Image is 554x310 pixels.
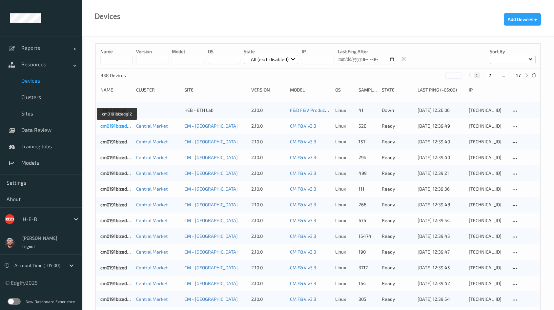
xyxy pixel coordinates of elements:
p: ready [382,170,413,176]
a: cm0191bizedg14 [100,202,134,207]
a: CM F&V v3.3 [290,123,316,129]
a: CM - [GEOGRAPHIC_DATA] [184,186,238,192]
div: [DATE] 12:39:40 [418,154,464,161]
div: [TECHNICAL_ID] [469,123,506,129]
a: CM - [GEOGRAPHIC_DATA] [184,139,238,144]
div: State [382,87,413,93]
p: ready [382,280,413,287]
p: linux [335,249,354,255]
a: Central Market [136,123,168,129]
a: CM - [GEOGRAPHIC_DATA] [184,217,238,223]
a: F&D F&V Produce v2.7 [DATE] 17:48 Auto Save [290,107,386,113]
div: 2.10.0 [251,107,285,114]
p: linux [335,296,354,302]
a: cm0191bizedg55 [100,249,135,255]
div: 157 [359,138,377,145]
p: linux [335,233,354,239]
div: [TECHNICAL_ID] [469,264,506,271]
div: [TECHNICAL_ID] [469,296,506,302]
div: [DATE] 12:26:06 [418,107,464,114]
p: State [244,48,298,55]
a: Central Market [136,170,168,176]
div: version [251,87,285,93]
button: 2 [486,72,493,78]
a: Central Market [136,202,168,207]
p: All (excl. disabled) [249,56,291,63]
div: 266 [359,201,377,208]
div: [DATE] 12:39:54 [418,217,464,224]
p: Last Ping After [338,48,395,55]
p: ready [382,233,413,239]
div: 2.10.0 [251,186,285,192]
a: CM F&V v3.3 [290,217,316,223]
div: 164 [359,280,377,287]
p: linux [335,280,354,287]
p: ready [382,249,413,255]
p: IP [302,48,334,55]
div: [TECHNICAL_ID] [469,138,506,145]
div: [DATE] 12:39:45 [418,233,464,239]
p: 838 Devices [100,72,150,79]
p: ready [382,138,413,145]
div: 111 [359,186,377,192]
button: 17 [514,72,523,78]
p: ready [382,186,413,192]
p: linux [335,264,354,271]
a: CM - [GEOGRAPHIC_DATA] [184,170,238,176]
button: ... [500,72,507,78]
p: linux [335,186,354,192]
a: CM F&V v3.3 [290,170,316,176]
a: CM F&V v3.3 [290,296,316,302]
div: Site [184,87,247,93]
div: 2.10.0 [251,264,285,271]
div: [DATE] 12:39:45 [418,264,464,271]
a: cm0191bizedg11 [100,170,133,176]
div: [DATE] 12:39:49 [418,123,464,129]
div: HEB - ETH Lab [184,107,247,114]
div: 2.10.0 [251,201,285,208]
div: ip [469,87,506,93]
div: [TECHNICAL_ID] [469,154,506,161]
div: [DATE] 12:39:42 [418,280,464,287]
div: [TECHNICAL_ID] [469,249,506,255]
a: cm0191bizedg41 [100,233,134,239]
p: Sort by [490,48,536,55]
p: version [136,48,168,55]
a: Central Market [136,280,168,286]
p: Name [100,48,133,55]
div: [TECHNICAL_ID] [469,107,506,114]
a: CM - [GEOGRAPHIC_DATA] [184,155,238,160]
div: [TECHNICAL_ID] [469,217,506,224]
div: 499 [359,170,377,176]
p: linux [335,107,354,114]
div: Cluster [136,87,180,93]
a: cm0191bizedg16 [100,217,134,223]
a: cm0191bizedg15 [100,280,134,286]
div: [DATE] 12:39:54 [418,296,464,302]
a: Central Market [136,233,168,239]
a: Central Market [136,296,168,302]
p: down [382,107,413,114]
div: [DATE] 12:39:47 [418,249,464,255]
div: 15474 [359,233,377,239]
a: CM0838bizEdg27 [100,107,137,113]
a: cm0191bizedg47 [100,139,135,144]
a: CM F&V v3.3 [290,186,316,192]
p: model [172,48,204,55]
div: Name [100,87,132,93]
a: CM F&V v3.3 [290,265,316,270]
div: 190 [359,249,377,255]
a: Central Market [136,265,168,270]
a: CM F&V v3.3 [290,249,316,255]
p: ready [382,296,413,302]
p: linux [335,154,354,161]
a: Central Market [136,139,168,144]
div: Last Ping (-05:00) [418,87,464,93]
div: 2.10.0 [251,154,285,161]
div: 528 [359,123,377,129]
div: 3717 [359,264,377,271]
div: Samples [359,87,377,93]
div: 2.10.0 [251,138,285,145]
a: CM - [GEOGRAPHIC_DATA] [184,296,238,302]
div: 2.10.0 [251,233,285,239]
